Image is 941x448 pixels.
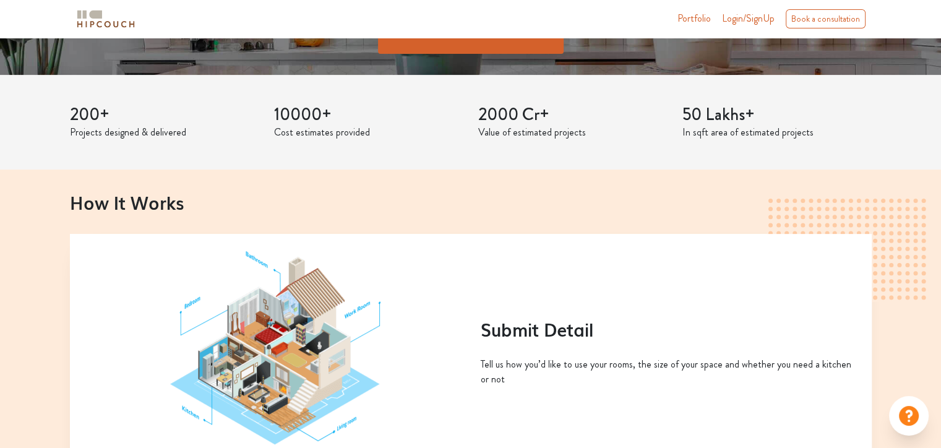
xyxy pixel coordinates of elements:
[722,11,775,25] span: Login/SignUp
[274,105,463,126] h3: 10000+
[478,105,668,126] h3: 2000 Cr+
[70,105,259,126] h3: 200+
[75,8,137,30] img: logo-horizontal.svg
[478,125,668,140] p: Value of estimated projects
[70,192,872,213] h2: How It Works
[274,125,463,140] p: Cost estimates provided
[682,105,872,126] h3: 50 Lakhs+
[682,125,872,140] p: In sqft area of estimated projects
[75,5,137,33] span: logo-horizontal.svg
[70,125,259,140] p: Projects designed & delivered
[786,9,866,28] div: Book a consultation
[677,11,711,26] a: Portfolio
